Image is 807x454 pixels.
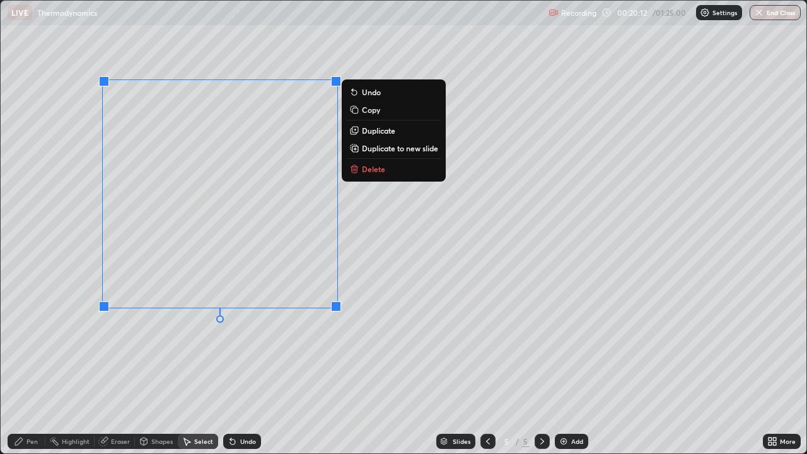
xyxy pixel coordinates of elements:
[347,141,441,156] button: Duplicate to new slide
[11,8,28,18] p: LIVE
[37,8,97,18] p: Thermodynamics
[754,8,764,18] img: end-class-cross
[501,438,513,445] div: 5
[516,438,520,445] div: /
[111,438,130,445] div: Eraser
[240,438,256,445] div: Undo
[194,438,213,445] div: Select
[347,123,441,138] button: Duplicate
[559,436,569,446] img: add-slide-button
[712,9,737,16] p: Settings
[522,436,530,447] div: 5
[750,5,801,20] button: End Class
[26,438,38,445] div: Pen
[362,143,438,153] p: Duplicate to new slide
[549,8,559,18] img: recording.375f2c34.svg
[700,8,710,18] img: class-settings-icons
[561,8,596,18] p: Recording
[62,438,90,445] div: Highlight
[362,87,381,97] p: Undo
[362,125,395,136] p: Duplicate
[347,161,441,177] button: Delete
[362,105,380,115] p: Copy
[780,438,796,445] div: More
[151,438,173,445] div: Shapes
[453,438,470,445] div: Slides
[347,102,441,117] button: Copy
[571,438,583,445] div: Add
[362,164,385,174] p: Delete
[347,84,441,100] button: Undo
